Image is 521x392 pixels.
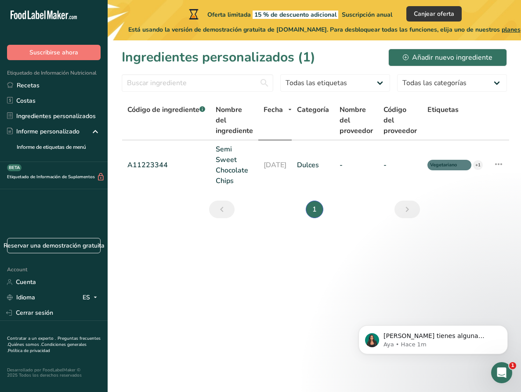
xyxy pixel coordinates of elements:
button: Añadir nuevo ingrediente [388,49,507,66]
div: +1 [473,160,483,170]
button: Canjear oferta [406,6,462,22]
a: Dulces [297,160,329,170]
a: Política de privacidad [8,348,50,354]
h1: Ingredientes personalizados (1) [122,47,315,67]
div: Desarrollado por FoodLabelMaker © 2025 Todos los derechos reservados [7,367,101,378]
iframe: Intercom live chat [491,362,512,383]
div: Oferta limitada [187,9,392,19]
a: Quiénes somos . [8,342,41,348]
a: Idioma [7,290,35,305]
span: Suscribirse ahora [29,48,78,57]
div: ES [83,292,101,303]
span: planes [502,25,521,34]
span: Categoría [297,104,329,115]
span: Nombre del proveedor [340,104,373,136]
span: Suscripción anual [342,11,392,19]
span: Canjear oferta [414,9,454,18]
span: Código de ingrediente [127,105,205,115]
a: Condiciones generales . [7,342,87,354]
iframe: Intercom notifications mensaje [345,307,521,368]
div: Añadir nuevo ingrediente [403,52,492,63]
a: - [340,160,373,170]
a: A11223344 [127,160,205,170]
a: Siguiente [394,201,420,218]
a: Reservar una demostración gratuita [7,238,101,253]
span: Fecha [264,104,283,115]
div: BETA [7,164,22,171]
span: 15 % de descuento adicional [253,11,338,19]
a: - [384,160,417,170]
span: Está usando la versión de demostración gratuita de [DOMAIN_NAME]. Para desbloquear todas las func... [128,25,521,34]
input: Buscar ingrediente [122,74,273,92]
a: [DATE] [264,160,286,170]
button: Suscribirse ahora [7,45,101,60]
span: 1 [509,362,516,369]
a: Anterior [209,201,235,218]
a: Preguntas frecuentes . [7,335,101,348]
div: Informe personalizado [7,127,80,136]
span: Vegetariano [430,162,461,169]
a: Contratar a un experto . [7,335,56,342]
a: Semi Sweet Chocolate Chips [216,144,253,186]
span: Etiquetas [427,104,459,115]
span: Nombre del ingrediente [216,104,253,136]
span: Código del proveedor [384,104,417,136]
